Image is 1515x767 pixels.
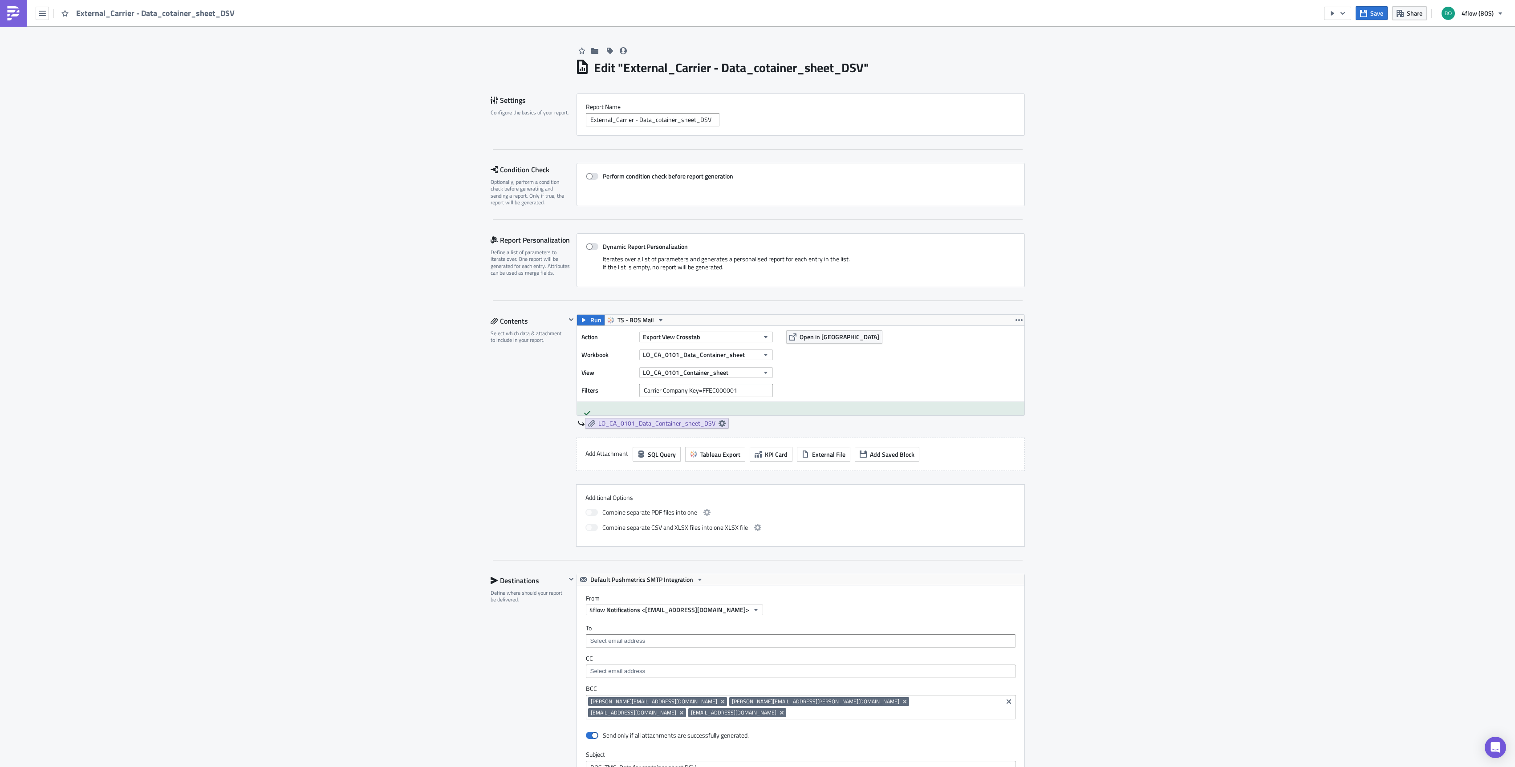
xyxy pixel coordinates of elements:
label: Workbook [581,348,635,361]
strong: Perform condition check before report generation [603,171,733,181]
div: Iterates over a list of parameters and generates a personalised report for each entry in the list... [586,255,1015,278]
span: LO_CA_0101_Data_Container_sheet [643,350,745,359]
span: Combine separate CSV and XLSX files into one XLSX file [602,522,748,533]
button: Default Pushmetrics SMTP Integration [577,574,707,585]
button: LO_CA_0101_Container_sheet [639,367,773,378]
span: LO_CA_0101_Data_Container_sheet_DSV [598,419,715,427]
button: TS - BOS Mail [604,315,667,325]
div: Optionally, perform a condition check before generating and sending a report. Only if true, the r... [491,179,571,206]
label: View [581,366,635,379]
button: Clear selected items [1003,696,1014,707]
img: PushMetrics [6,6,20,20]
label: To [586,624,1015,632]
div: Condition Check [491,163,577,176]
span: Export View Crosstab [643,332,700,341]
span: Combine separate PDF files into one [602,507,697,518]
button: Tableau Export [685,447,745,462]
label: CC [586,654,1015,662]
div: Open Intercom Messenger [1485,737,1506,758]
a: LO_CA_0101_Data_Container_sheet_DSV [585,418,729,429]
input: Select em ail add ress [588,667,1012,676]
div: Send only if all attachments are successfully generated. [603,731,749,739]
button: Hide content [566,574,577,584]
span: Add Saved Block [870,450,914,459]
label: From [586,594,1024,602]
span: External File [812,450,845,459]
label: Action [581,330,635,344]
button: LO_CA_0101_Data_Container_sheet [639,349,773,360]
button: External File [797,447,850,462]
label: Filters [581,384,635,397]
img: Avatar [1441,6,1456,21]
label: Additional Options [585,494,1015,502]
span: 4flow Notifications <[EMAIL_ADDRESS][DOMAIN_NAME]> [589,605,749,614]
button: KPI Card [750,447,792,462]
div: Settings [491,93,577,107]
h1: Edit " External_Carrier - Data_cotainer_sheet_DSV " [594,60,869,76]
label: Add Attachment [585,447,628,460]
span: [EMAIL_ADDRESS][DOMAIN_NAME] [591,709,676,716]
input: Filter1=Value1&... [639,384,773,397]
button: Remove Tag [678,708,686,717]
label: Subject [586,751,1015,759]
span: TS - BOS Mail [617,315,654,325]
div: Destinations [491,574,566,587]
label: Report Nam﻿e [586,103,1015,111]
button: Save [1356,6,1388,20]
button: Add Saved Block [855,447,919,462]
button: SQL Query [633,447,681,462]
label: BCC [586,685,1015,693]
div: Define a list of parameters to iterate over. One report will be generated for each entry. Attribu... [491,249,571,276]
button: Share [1392,6,1427,20]
span: [PERSON_NAME][EMAIL_ADDRESS][PERSON_NAME][DOMAIN_NAME] [732,698,899,705]
div: Report Personalization [491,233,577,247]
span: 4flow (BOS) [1462,8,1494,18]
span: KPI Card [765,450,788,459]
div: Contents [491,314,566,328]
button: Hide content [566,314,577,325]
span: Share [1407,8,1422,18]
span: External_Carrier - Data_cotainer_sheet_DSV [76,8,236,18]
div: Define where should your report be delivered. [491,589,566,603]
div: Configure the basics of your report. [491,109,571,116]
span: [EMAIL_ADDRESS][DOMAIN_NAME] [691,709,776,716]
div: Select which data & attachment to include in your report. [491,330,566,344]
button: Export View Crosstab [639,332,773,342]
button: Remove Tag [901,697,909,706]
button: Run [577,315,605,325]
span: SQL Query [648,450,676,459]
span: LO_CA_0101_Container_sheet [643,368,728,377]
input: Select em ail add ress [588,637,1012,645]
strong: Dynamic Report Personalization [603,242,688,251]
button: 4flow (BOS) [1436,4,1508,23]
button: Remove Tag [719,697,727,706]
span: Save [1370,8,1383,18]
span: [PERSON_NAME][EMAIL_ADDRESS][DOMAIN_NAME] [591,698,717,705]
span: Default Pushmetrics SMTP Integration [590,574,693,585]
button: 4flow Notifications <[EMAIL_ADDRESS][DOMAIN_NAME]> [586,605,763,615]
span: Tableau Export [700,450,740,459]
span: Open in [GEOGRAPHIC_DATA] [800,332,879,341]
span: Run [590,315,601,325]
button: Remove Tag [778,708,786,717]
button: Open in [GEOGRAPHIC_DATA] [786,330,882,344]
